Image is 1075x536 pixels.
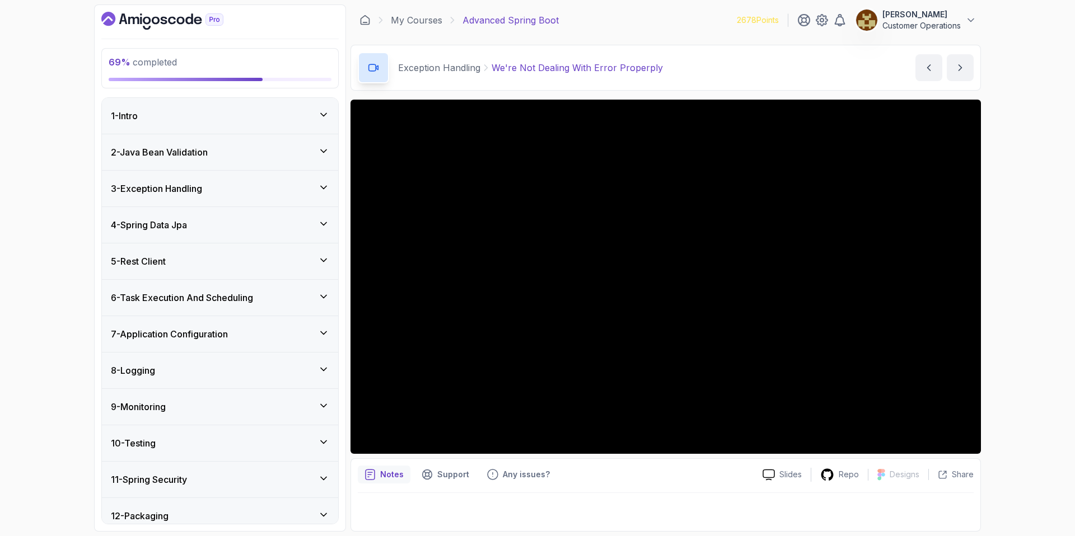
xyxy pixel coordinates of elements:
[111,327,228,341] h3: 7 - Application Configuration
[928,469,974,480] button: Share
[779,469,802,480] p: Slides
[882,20,961,31] p: Customer Operations
[111,509,169,523] h3: 12 - Packaging
[915,54,942,81] button: previous content
[102,134,338,170] button: 2-Java Bean Validation
[111,364,155,377] h3: 8 - Logging
[101,12,249,30] a: Dashboard
[102,280,338,316] button: 6-Task Execution And Scheduling
[111,473,187,486] h3: 11 - Spring Security
[492,61,663,74] p: We're Not Dealing With Error Properply
[350,100,981,454] iframe: 2 - We're NOT Dealing With Error Properply
[380,469,404,480] p: Notes
[856,10,877,31] img: user profile image
[111,218,187,232] h3: 4 - Spring Data Jpa
[111,109,138,123] h3: 1 - Intro
[358,466,410,483] button: notes button
[754,469,811,481] a: Slides
[109,57,130,68] span: 69 %
[102,498,338,534] button: 12-Packaging
[856,9,976,31] button: user profile image[PERSON_NAME]Customer Operations
[737,15,779,26] p: 2678 Points
[111,291,253,304] h3: 6 - Task Execution And Scheduling
[480,466,557,483] button: Feedback button
[359,15,371,26] a: Dashboard
[102,98,338,134] button: 1-Intro
[102,243,338,279] button: 5-Rest Client
[437,469,469,480] p: Support
[398,61,480,74] p: Exception Handling
[102,462,338,497] button: 11-Spring Security
[102,316,338,352] button: 7-Application Configuration
[102,352,338,388] button: 8-Logging
[882,9,961,20] p: [PERSON_NAME]
[102,207,338,243] button: 4-Spring Data Jpa
[111,182,202,195] h3: 3 - Exception Handling
[415,466,476,483] button: Support button
[811,468,868,482] a: Repo
[102,389,338,425] button: 9-Monitoring
[111,145,208,159] h3: 2 - Java Bean Validation
[102,425,338,461] button: 10-Testing
[111,400,166,413] h3: 9 - Monitoring
[102,171,338,206] button: 3-Exception Handling
[111,436,156,450] h3: 10 - Testing
[947,54,974,81] button: next content
[952,469,974,480] p: Share
[111,255,166,268] h3: 5 - Rest Client
[391,13,442,27] a: My Courses
[462,13,559,27] p: Advanced Spring Boot
[503,469,550,480] p: Any issues?
[890,469,919,480] p: Designs
[109,57,177,68] span: completed
[839,469,859,480] p: Repo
